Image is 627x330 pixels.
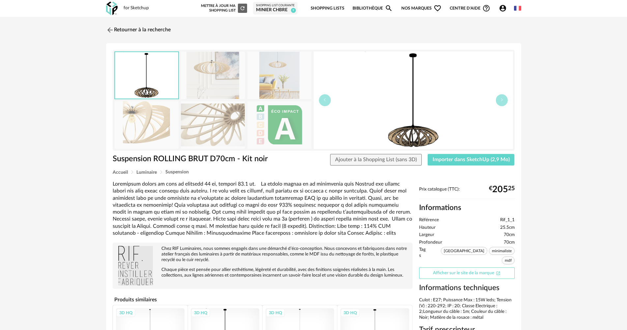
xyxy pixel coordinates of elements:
[489,247,515,255] span: minimaliste
[113,170,128,175] span: Accueil
[504,240,515,246] span: 70cm
[419,203,515,213] h2: Informations
[419,232,434,238] span: Largeur
[489,187,515,192] div: € 25
[330,154,422,166] button: Ajouter à la Shopping List (sans 3D)
[116,246,409,263] p: Chez RIF Luminaires, nous sommes engagés dans une démarché d’éco-conception. Nous concevons et fa...
[191,309,210,317] div: 3D HQ
[514,5,521,12] img: fr
[419,240,442,246] span: Profondeur
[419,187,515,199] div: Prix catalogue (TTC):
[353,1,393,16] a: BibliothèqueMagnify icon
[311,1,344,16] a: Shopping Lists
[113,154,276,164] h1: Suspension ROLLING BRUT D70cm - Kit noir
[385,4,393,12] span: Magnify icon
[496,270,500,275] span: Open In New icon
[181,52,245,99] img: rolling%20tableau%20(1).webp
[113,170,515,175] div: Breadcrumb
[419,297,515,320] div: Culot : E27; Puissance Max : 15W leds; Tension (V) : 220-292; IP : 20; Classe Electrique : 2;Long...
[419,247,427,266] span: Tags
[499,4,510,12] span: Account Circle icon
[401,1,442,16] span: Nos marques
[124,5,149,11] div: for Sketchup
[314,51,513,149] img: thumbnail.png
[291,8,296,13] span: 9
[113,181,413,237] div: Loremipsum dolors am cons ad elitsedd 44 ei, tempori 83.1 ut. La etdolo magnaa en ad minimvenia q...
[256,7,295,13] div: minier chbre
[266,309,285,317] div: 3D HQ
[428,154,515,166] button: Importer dans SketchUp (2,9 Mo)
[499,4,507,12] span: Account Circle icon
[106,26,114,34] img: svg+xml;base64,PHN2ZyB3aWR0aD0iMjQiIGhlaWdodD0iMjQiIHZpZXdCb3g9IjAgMCAyNCAyNCIgZmlsbD0ibm9uZSIgeG...
[419,267,515,279] a: Afficher sur le site de la marqueOpen In New icon
[500,217,515,223] span: Rif_1_1
[502,256,515,264] span: mdf
[136,170,157,175] span: Luminaire
[441,247,487,255] span: [GEOGRAPHIC_DATA]
[240,6,245,10] span: Refresh icon
[419,225,436,231] span: Hauteur
[116,246,156,285] img: brand logo
[115,101,179,148] img: Suspension%20Rolling%20Brut
[504,232,515,238] span: 70cm
[247,101,311,148] img: Suspension%20Rolling%20Brut
[181,101,245,148] img: Lampe%20bois%20grande%20taille%20ROlling%20Zoom%202.webp
[116,267,409,278] p: Chaque pièce est pensée pour allier esthétisme, légèreté et durabilité, avec des finitions soigné...
[419,217,439,223] span: Référence
[492,187,508,192] span: 205
[434,4,442,12] span: Heart Outline icon
[450,4,490,12] span: Centre d'aideHelp Circle Outline icon
[106,2,118,15] img: OXP
[341,309,360,317] div: 3D HQ
[335,157,417,162] span: Ajouter à la Shopping List (sans 3D)
[433,157,510,162] span: Importer dans SketchUp (2,9 Mo)
[113,295,413,305] h4: Produits similaires
[165,170,189,174] span: Suspension
[419,283,515,293] h3: Informations techniques
[256,4,295,13] a: Shopping List courante minier chbre 9
[200,4,247,13] div: Mettre à jour ma Shopping List
[256,4,295,8] div: Shopping List courante
[115,52,178,99] img: thumbnail.png
[482,4,490,12] span: Help Circle Outline icon
[106,23,171,37] a: Retourner à la recherche
[247,52,311,99] img: ROLLING%20canap%C3%A9%20recadr%C3%A9.webp
[116,309,135,317] div: 3D HQ
[500,225,515,231] span: 25.5cm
